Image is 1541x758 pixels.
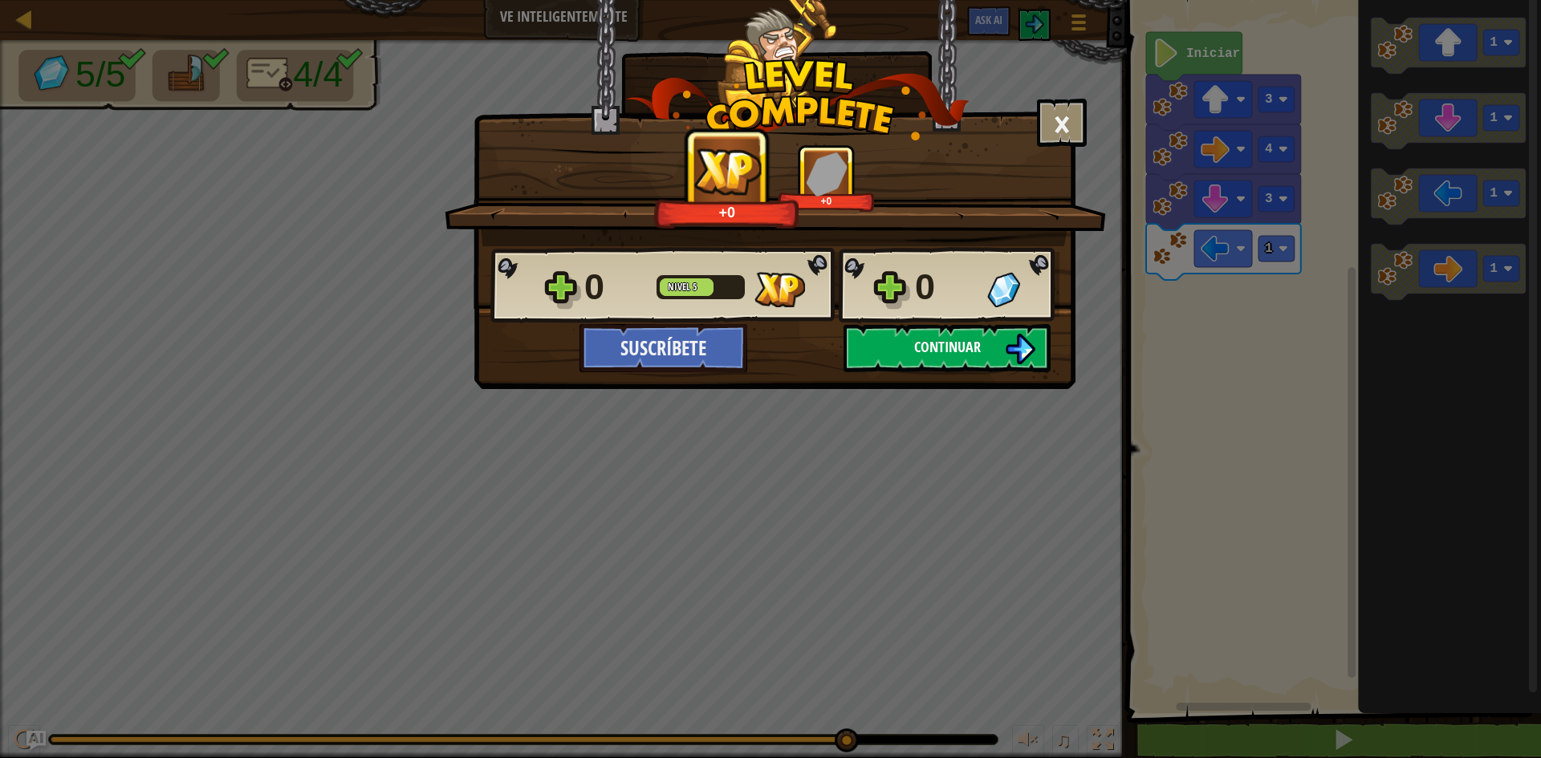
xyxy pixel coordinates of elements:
[579,324,747,372] button: Suscríbete
[987,272,1020,307] img: Gemas Conseguidas
[584,261,647,313] div: 0
[693,280,697,294] span: 5
[915,261,978,313] div: 0
[806,152,848,196] img: Gemas Conseguidas
[1005,334,1035,364] img: Continuar
[625,59,970,140] img: level_complete.png
[668,280,693,294] span: Nivel
[844,324,1051,372] button: Continuar
[689,144,766,198] img: XP Conseguida
[659,203,795,221] div: +0
[781,195,872,207] div: +0
[754,272,805,307] img: XP Conseguida
[1037,99,1087,147] button: ×
[914,337,981,357] span: Continuar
